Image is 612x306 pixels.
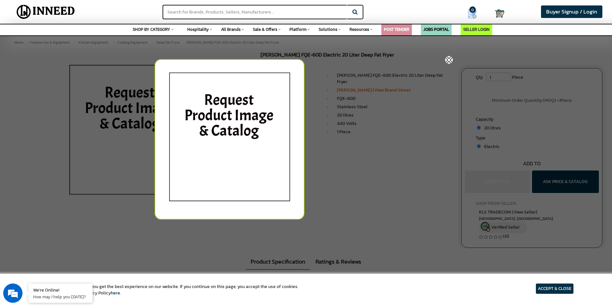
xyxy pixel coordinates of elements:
[467,9,477,19] img: Show My Quotes
[536,284,573,294] article: ACCEPT & CLOSE
[11,4,80,20] img: Inneed.Market
[50,168,82,173] em: Driven by SalesIQ
[37,81,89,146] span: We're online!
[289,26,306,32] span: Platform
[163,5,347,19] input: Search for Brands, Products, Sellers, Manufacturers...
[133,26,170,32] span: SHOP BY CATEGORY
[33,294,88,300] p: How may I help you today?
[111,290,120,296] a: here
[495,9,504,18] img: Cart
[105,3,121,19] div: Minimize live chat window
[187,26,209,32] span: Hospitality
[11,39,27,42] img: logo_Zg8I0qSkbAqR2WFHt3p6CTuqpyXMFPubPcD2OT02zFN43Cy9FUNNG3NEPhM_Q1qe_.png
[495,6,501,21] a: Cart
[44,169,49,172] img: salesiqlogo_leal7QplfZFryJ6FIlVepeu7OftD7mt8q6exU6-34PB8prfIgodN67KcxXM9Y7JQ_.png
[253,26,277,32] span: Sale & Offers
[469,6,476,13] span: 0
[423,26,449,32] a: JOBS PORTAL
[546,8,597,16] span: Buyer Signup / Login
[155,59,305,220] img: inneed-image-na.png
[455,6,495,21] a: my Quotes 0
[153,55,459,280] img: 39906-thickbox_default.jpg
[33,36,108,44] div: Chat with us now
[33,287,88,293] div: We're Online!
[445,56,453,64] img: inneed-close-icon.png
[221,26,241,32] span: All Brands
[39,284,298,296] article: We use cookies to ensure you get the best experience on our website. If you continue on this page...
[3,175,122,198] textarea: Type your message and hit 'Enter'
[384,26,409,32] a: POST TENDER
[319,26,337,32] span: Solutions
[463,26,490,32] a: SELLER LOGIN
[541,5,602,18] a: Buyer Signup / Login
[350,26,369,32] span: Resources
